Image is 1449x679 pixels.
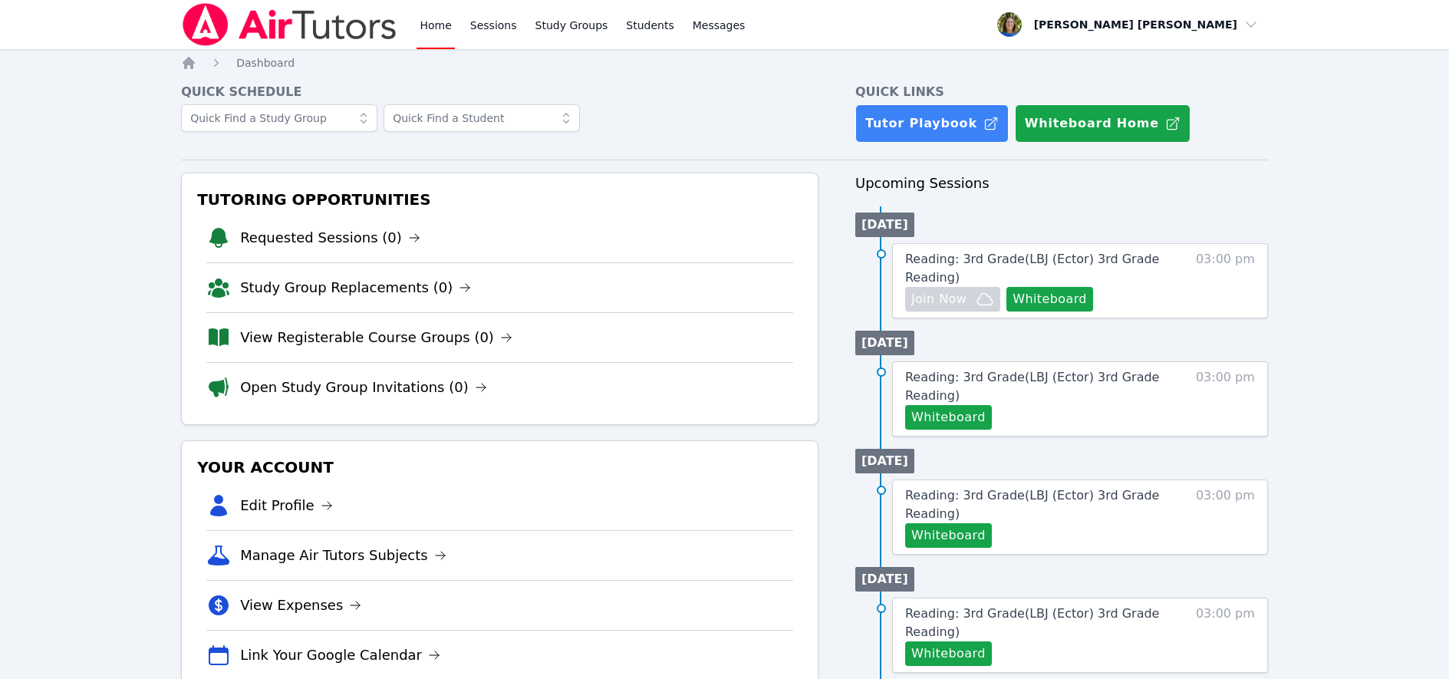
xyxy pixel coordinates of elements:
input: Quick Find a Study Group [181,104,377,132]
a: Tutor Playbook [855,104,1009,143]
button: Whiteboard [905,641,992,666]
a: View Expenses [240,595,361,616]
a: View Registerable Course Groups (0) [240,327,512,348]
a: Link Your Google Calendar [240,644,440,666]
span: Reading: 3rd Grade ( LBJ (Ector) 3rd Grade Reading ) [905,488,1159,521]
h3: Tutoring Opportunities [194,186,805,213]
a: Edit Profile [240,495,333,516]
button: Whiteboard [905,523,992,548]
button: Whiteboard Home [1015,104,1190,143]
span: 03:00 pm [1196,605,1255,666]
a: Manage Air Tutors Subjects [240,545,446,566]
a: Requested Sessions (0) [240,227,420,249]
a: Open Study Group Invitations (0) [240,377,487,398]
li: [DATE] [855,213,914,237]
button: Join Now [905,287,1000,311]
a: Study Group Replacements (0) [240,277,471,298]
li: [DATE] [855,331,914,355]
h3: Upcoming Sessions [855,173,1268,194]
span: 03:00 pm [1196,368,1255,430]
button: Whiteboard [1006,287,1093,311]
nav: Breadcrumb [181,55,1268,71]
span: Messages [693,18,746,33]
span: Reading: 3rd Grade ( LBJ (Ector) 3rd Grade Reading ) [905,370,1159,403]
span: Reading: 3rd Grade ( LBJ (Ector) 3rd Grade Reading ) [905,606,1159,639]
li: [DATE] [855,449,914,473]
h4: Quick Schedule [181,83,818,101]
span: 03:00 pm [1196,486,1255,548]
span: 03:00 pm [1196,250,1255,311]
h4: Quick Links [855,83,1268,101]
a: Reading: 3rd Grade(LBJ (Ector) 3rd Grade Reading) [905,486,1167,523]
a: Reading: 3rd Grade(LBJ (Ector) 3rd Grade Reading) [905,250,1167,287]
span: Join Now [911,290,967,308]
a: Reading: 3rd Grade(LBJ (Ector) 3rd Grade Reading) [905,605,1167,641]
li: [DATE] [855,567,914,592]
img: Air Tutors [181,3,398,46]
input: Quick Find a Student [384,104,580,132]
h3: Your Account [194,453,805,481]
a: Reading: 3rd Grade(LBJ (Ector) 3rd Grade Reading) [905,368,1167,405]
span: Reading: 3rd Grade ( LBJ (Ector) 3rd Grade Reading ) [905,252,1159,285]
span: Dashboard [236,57,295,69]
button: Whiteboard [905,405,992,430]
a: Dashboard [236,55,295,71]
